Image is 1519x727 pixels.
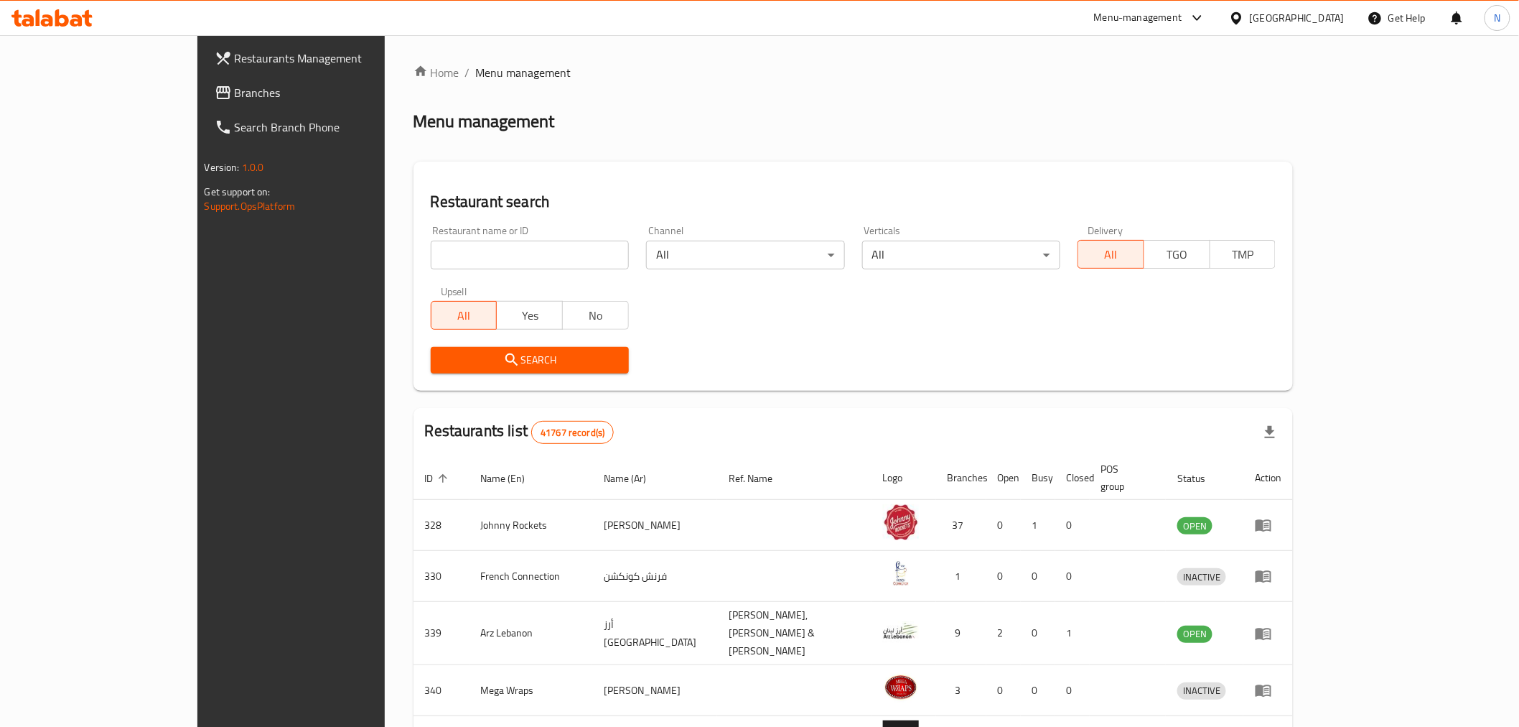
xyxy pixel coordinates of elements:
[1078,240,1144,269] button: All
[1494,10,1500,26] span: N
[936,665,986,716] td: 3
[1021,500,1055,551] td: 1
[431,301,497,330] button: All
[883,555,919,591] img: French Connection
[592,551,717,602] td: فرنش كونكشن
[1250,10,1345,26] div: [GEOGRAPHIC_DATA]
[1216,244,1271,265] span: TMP
[442,351,617,369] span: Search
[469,551,593,602] td: French Connection
[203,41,451,75] a: Restaurants Management
[1101,460,1149,495] span: POS group
[592,602,717,665] td: أرز [GEOGRAPHIC_DATA]
[1255,682,1281,699] div: Menu
[425,470,452,487] span: ID
[1255,517,1281,534] div: Menu
[986,456,1021,500] th: Open
[1255,568,1281,585] div: Menu
[496,301,563,330] button: Yes
[476,64,571,81] span: Menu management
[205,158,240,177] span: Version:
[465,64,470,81] li: /
[469,602,593,665] td: Arz Lebanon
[503,305,557,326] span: Yes
[986,602,1021,665] td: 2
[235,84,439,101] span: Branches
[1177,626,1212,642] span: OPEN
[431,347,629,374] button: Search
[592,665,717,716] td: [PERSON_NAME]
[413,110,555,133] h2: Menu management
[986,665,1021,716] td: 0
[1177,682,1226,699] span: INACTIVE
[1021,602,1055,665] td: 0
[235,119,439,136] span: Search Branch Phone
[205,182,271,201] span: Get support on:
[717,602,871,665] td: [PERSON_NAME],[PERSON_NAME] & [PERSON_NAME]
[437,305,492,326] span: All
[1055,551,1090,602] td: 0
[729,470,791,487] span: Ref. Name
[604,470,665,487] span: Name (Ar)
[1177,518,1212,534] span: OPEN
[1021,456,1055,500] th: Busy
[1150,244,1205,265] span: TGO
[441,287,467,297] label: Upsell
[1055,665,1090,716] td: 0
[562,301,629,330] button: No
[883,504,919,540] img: Johnny Rockets
[646,241,844,269] div: All
[883,670,919,705] img: Mega Wraps
[1021,551,1055,602] td: 0
[481,470,544,487] span: Name (En)
[569,305,623,326] span: No
[1210,240,1276,269] button: TMP
[1084,244,1139,265] span: All
[1255,625,1281,642] div: Menu
[936,456,986,500] th: Branches
[1177,569,1226,585] span: INACTIVE
[413,64,1294,81] nav: breadcrumb
[986,551,1021,602] td: 0
[1177,568,1226,585] div: INACTIVE
[1055,602,1090,665] td: 1
[431,191,1276,213] h2: Restaurant search
[1177,626,1212,643] div: OPEN
[531,421,614,444] div: Total records count
[862,241,1060,269] div: All
[1243,456,1293,500] th: Action
[1177,517,1212,534] div: OPEN
[1055,500,1090,551] td: 0
[1094,9,1182,27] div: Menu-management
[242,158,264,177] span: 1.0.0
[883,613,919,649] img: Arz Lebanon
[469,665,593,716] td: Mega Wraps
[936,500,986,551] td: 37
[1055,456,1090,500] th: Closed
[425,420,614,444] h2: Restaurants list
[469,500,593,551] td: Johnny Rockets
[871,456,936,500] th: Logo
[1088,226,1123,236] label: Delivery
[1177,470,1224,487] span: Status
[986,500,1021,551] td: 0
[203,110,451,144] a: Search Branch Phone
[431,241,629,269] input: Search for restaurant name or ID..
[592,500,717,551] td: [PERSON_NAME]
[235,50,439,67] span: Restaurants Management
[203,75,451,110] a: Branches
[1144,240,1210,269] button: TGO
[1253,415,1287,450] div: Export file
[1021,665,1055,716] td: 0
[936,551,986,602] td: 1
[532,426,613,440] span: 41767 record(s)
[205,197,296,216] a: Support.OpsPlatform
[936,602,986,665] td: 9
